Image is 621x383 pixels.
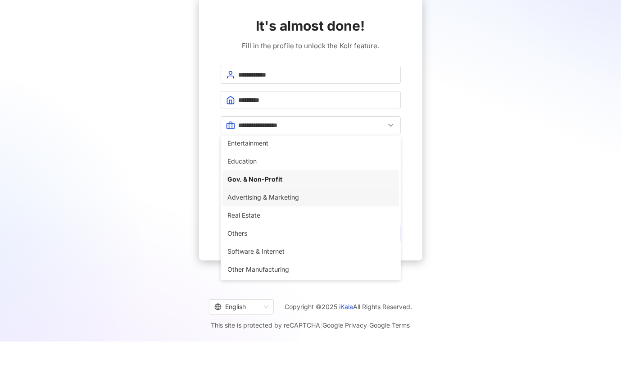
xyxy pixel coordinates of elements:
[367,321,370,329] span: |
[228,210,394,220] span: Real Estate
[321,321,323,329] span: |
[228,264,394,274] span: Other Manufacturing
[214,300,260,314] div: English
[228,246,394,256] span: Software & Internet
[242,41,379,51] span: Fill in the profile to unlock the Kolr feature.
[228,192,394,202] span: Advertising & Marketing
[370,321,410,329] a: Google Terms
[211,320,410,331] span: This site is protected by reCAPTCHA
[323,321,367,329] a: Google Privacy
[228,174,394,184] span: Gov. & Non-Profit
[256,16,365,35] span: It's almost done!
[228,138,394,148] span: Entertainment
[228,156,394,166] span: Education
[285,301,412,312] span: Copyright © 2025 All Rights Reserved.
[228,228,394,238] span: Others
[339,303,353,310] a: iKala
